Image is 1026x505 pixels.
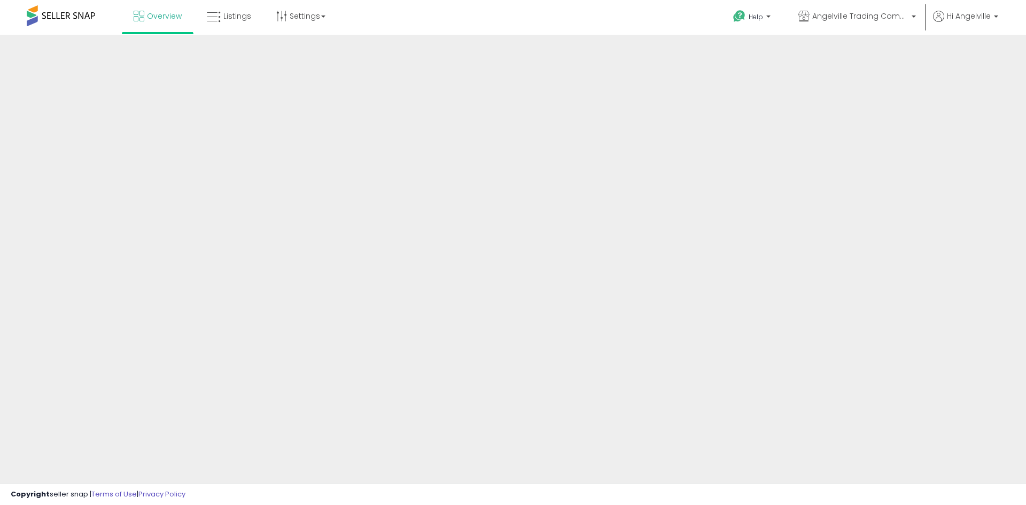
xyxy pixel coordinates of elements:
[725,2,781,35] a: Help
[933,11,998,35] a: Hi Angelville
[947,11,991,21] span: Hi Angelville
[223,11,251,21] span: Listings
[147,11,182,21] span: Overview
[749,12,763,21] span: Help
[812,11,908,21] span: Angelville Trading Company
[733,10,746,23] i: Get Help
